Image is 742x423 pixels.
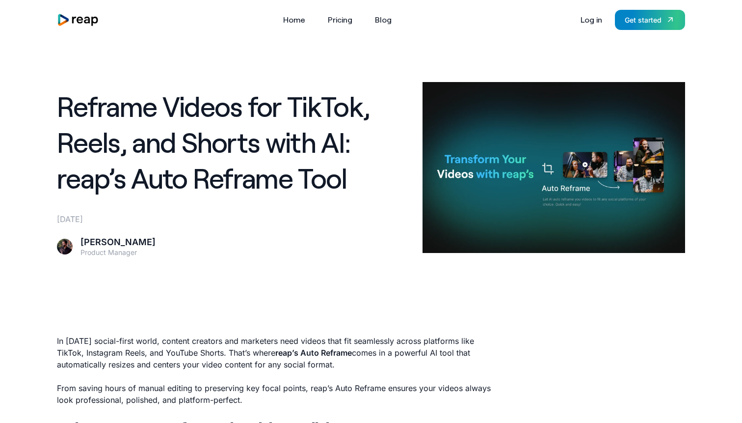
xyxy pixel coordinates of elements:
a: Pricing [323,12,357,28]
a: Get started [615,10,685,30]
p: From saving hours of manual editing to preserving key focal points, reap’s Auto Reframe ensures y... [57,382,501,406]
img: reap logo [57,13,99,27]
a: Blog [370,12,397,28]
div: [DATE] [57,213,411,225]
p: In [DATE] social-first world, content creators and marketers need videos that fit seamlessly acro... [57,335,501,370]
h1: Reframe Videos for TikTok, Reels, and Shorts with AI: reap’s Auto Reframe Tool [57,88,411,196]
div: [PERSON_NAME] [80,237,156,248]
a: Log in [576,12,607,28]
div: Product Manager [80,248,156,257]
div: Get started [625,15,662,25]
a: home [57,13,99,27]
a: Home [278,12,310,28]
strong: reap’s Auto Reframe [275,348,352,358]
